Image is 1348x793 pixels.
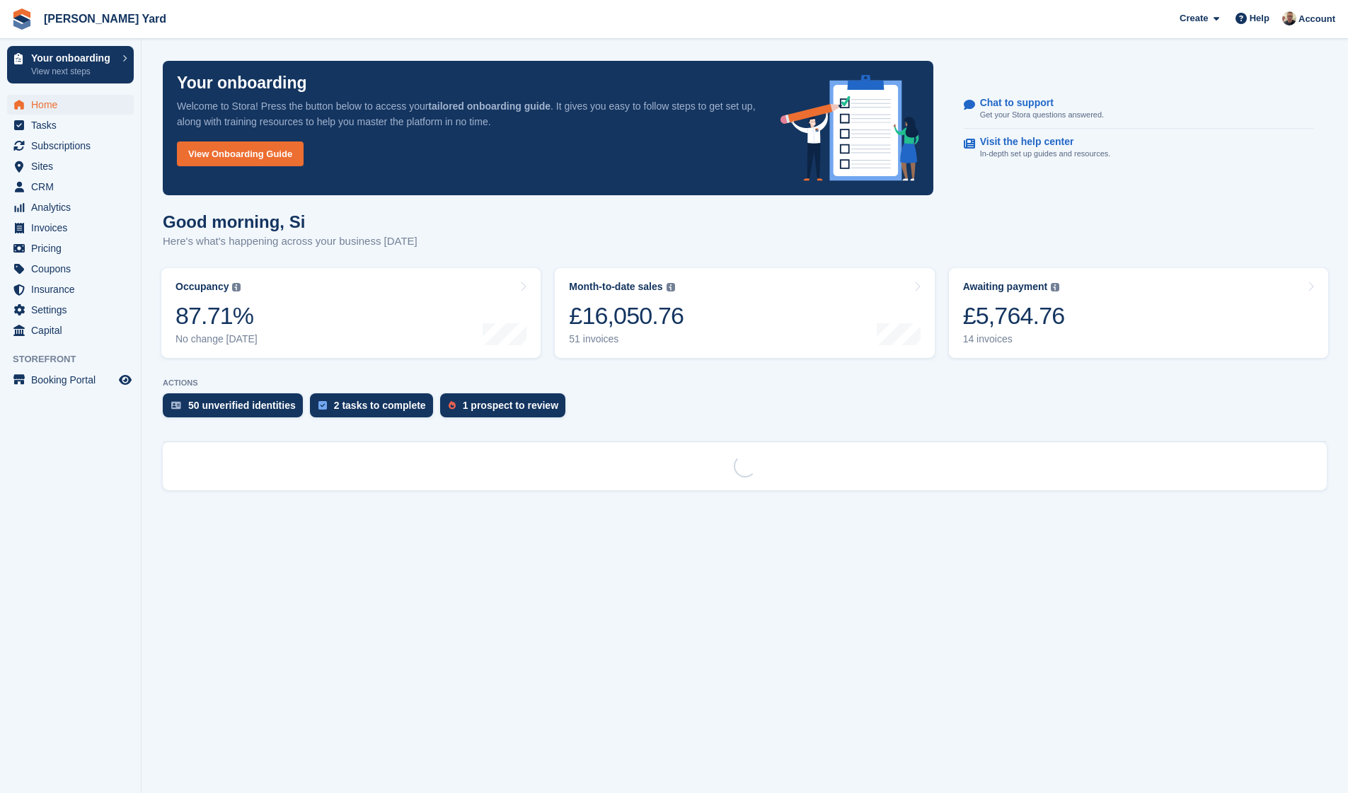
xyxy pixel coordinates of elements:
p: Visit the help center [980,136,1100,148]
span: CRM [31,177,116,197]
img: icon-info-grey-7440780725fd019a000dd9b08b2336e03edf1995a4989e88bcd33f0948082b44.svg [232,283,241,291]
a: menu [7,156,134,176]
span: Account [1298,12,1335,26]
p: In-depth set up guides and resources. [980,148,1111,160]
div: 50 unverified identities [188,400,296,411]
span: Settings [31,300,116,320]
div: 1 prospect to review [463,400,558,411]
div: Awaiting payment [963,281,1048,293]
span: Subscriptions [31,136,116,156]
p: Your onboarding [177,75,307,91]
img: prospect-51fa495bee0391a8d652442698ab0144808aea92771e9ea1ae160a38d050c398.svg [449,401,456,410]
img: verify_identity-adf6edd0f0f0b5bbfe63781bf79b02c33cf7c696d77639b501bdc392416b5a36.svg [171,401,181,410]
p: Here's what's happening across your business [DATE] [163,233,417,250]
img: icon-info-grey-7440780725fd019a000dd9b08b2336e03edf1995a4989e88bcd33f0948082b44.svg [1051,283,1059,291]
div: Month-to-date sales [569,281,662,293]
span: Coupons [31,259,116,279]
strong: tailored onboarding guide [428,100,551,112]
a: menu [7,238,134,258]
h1: Good morning, Si [163,212,417,231]
a: menu [7,279,134,299]
div: 51 invoices [569,333,684,345]
a: menu [7,370,134,390]
div: 14 invoices [963,333,1065,345]
div: £5,764.76 [963,301,1065,330]
a: Awaiting payment £5,764.76 14 invoices [949,268,1328,358]
div: Occupancy [175,281,229,293]
a: menu [7,218,134,238]
a: menu [7,197,134,217]
div: No change [DATE] [175,333,258,345]
img: Si Allen [1282,11,1296,25]
a: Visit the help center In-depth set up guides and resources. [964,129,1313,167]
a: 1 prospect to review [440,393,572,424]
a: [PERSON_NAME] Yard [38,7,172,30]
span: Create [1180,11,1208,25]
a: menu [7,95,134,115]
a: Month-to-date sales £16,050.76 51 invoices [555,268,934,358]
a: Occupancy 87.71% No change [DATE] [161,268,541,358]
p: View next steps [31,65,115,78]
span: Tasks [31,115,116,135]
p: Get your Stora questions answered. [980,109,1104,121]
p: Your onboarding [31,53,115,63]
span: Capital [31,320,116,340]
a: 50 unverified identities [163,393,310,424]
span: Home [31,95,116,115]
img: icon-info-grey-7440780725fd019a000dd9b08b2336e03edf1995a4989e88bcd33f0948082b44.svg [667,283,675,291]
a: Preview store [117,371,134,388]
a: Chat to support Get your Stora questions answered. [964,90,1313,129]
img: task-75834270c22a3079a89374b754ae025e5fb1db73e45f91037f5363f120a921f8.svg [318,401,327,410]
span: Help [1250,11,1269,25]
img: onboarding-info-6c161a55d2c0e0a8cae90662b2fe09162a5109e8cc188191df67fb4f79e88e88.svg [780,75,919,181]
div: 2 tasks to complete [334,400,426,411]
span: Storefront [13,352,141,366]
a: menu [7,320,134,340]
a: View Onboarding Guide [177,141,304,166]
a: menu [7,115,134,135]
span: Analytics [31,197,116,217]
span: Invoices [31,218,116,238]
p: Welcome to Stora! Press the button below to access your . It gives you easy to follow steps to ge... [177,98,758,129]
img: stora-icon-8386f47178a22dfd0bd8f6a31ec36ba5ce8667c1dd55bd0f319d3a0aa187defe.svg [11,8,33,30]
span: Booking Portal [31,370,116,390]
a: Your onboarding View next steps [7,46,134,83]
span: Insurance [31,279,116,299]
span: Pricing [31,238,116,258]
p: Chat to support [980,97,1093,109]
span: Sites [31,156,116,176]
a: menu [7,136,134,156]
div: 87.71% [175,301,258,330]
a: menu [7,177,134,197]
a: 2 tasks to complete [310,393,440,424]
p: ACTIONS [163,378,1327,388]
div: £16,050.76 [569,301,684,330]
a: menu [7,300,134,320]
a: menu [7,259,134,279]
